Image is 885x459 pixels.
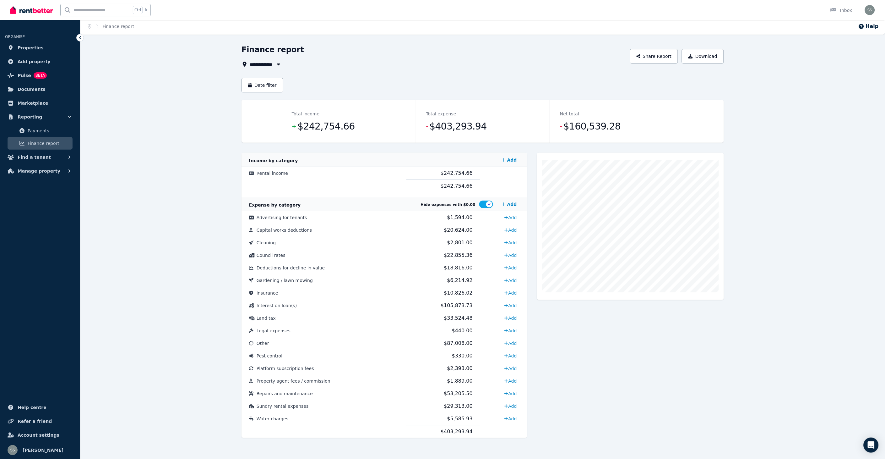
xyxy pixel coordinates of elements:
[28,127,70,135] span: Payments
[444,403,473,409] span: $29,313.00
[80,18,142,35] nav: Breadcrumb
[257,379,330,384] span: Property agent fees / commission
[502,275,519,285] a: Add
[18,418,52,425] span: Refer a friend
[502,376,519,386] a: Add
[18,99,48,107] span: Marketplace
[447,240,473,246] span: $2,801.00
[502,225,519,235] a: Add
[502,238,519,248] a: Add
[441,429,473,434] span: $403,293.94
[502,250,519,260] a: Add
[447,365,473,371] span: $2,393.00
[257,228,312,233] span: Capital works deductions
[502,301,519,311] a: Add
[18,404,46,411] span: Help centre
[441,302,473,308] span: $105,873.73
[249,202,301,207] span: Expense by category
[18,113,42,121] span: Reporting
[5,165,75,177] button: Manage property
[297,120,355,133] span: $242,754.66
[18,167,60,175] span: Manage property
[452,353,473,359] span: $330.00
[257,171,288,176] span: Rental income
[23,446,63,454] span: [PERSON_NAME]
[5,41,75,54] a: Properties
[502,213,519,223] a: Add
[5,401,75,414] a: Help centre
[499,154,519,166] a: Add
[257,265,325,270] span: Deductions for decline in value
[447,378,473,384] span: $1,889.00
[502,389,519,399] a: Add
[502,263,519,273] a: Add
[257,316,276,321] span: Land tax
[5,35,25,39] span: ORGANISE
[5,415,75,428] a: Refer a friend
[441,183,473,189] span: $242,754.66
[444,290,473,296] span: $10,826.02
[34,72,47,79] span: BETA
[145,8,147,13] span: k
[499,198,519,211] a: Add
[257,215,307,220] span: Advertising for tenants
[257,353,282,358] span: Pest control
[257,341,269,346] span: Other
[441,170,473,176] span: $242,754.66
[18,431,59,439] span: Account settings
[560,110,579,118] dt: Net total
[429,120,487,133] span: $403,293.94
[864,438,879,453] div: Open Intercom Messenger
[8,445,18,455] img: Shiva Sapkota
[502,326,519,336] a: Add
[257,240,276,245] span: Cleaning
[292,122,296,131] span: +
[502,338,519,348] a: Add
[444,252,473,258] span: $22,855.36
[502,414,519,424] a: Add
[257,404,309,409] span: Sundry rental expenses
[5,55,75,68] a: Add property
[5,429,75,441] a: Account settings
[249,158,298,163] span: Income by category
[444,315,473,321] span: $33,524.48
[292,110,319,118] dt: Total income
[257,366,314,371] span: Platform subscription fees
[452,328,473,334] span: $440.00
[18,72,31,79] span: Pulse
[242,45,304,55] h1: Finance report
[257,328,290,333] span: Legal expenses
[502,401,519,411] a: Add
[5,97,75,109] a: Marketplace
[865,5,875,15] img: Shiva Sapkota
[563,120,621,133] span: $160,539.28
[257,303,297,308] span: Interest on loan(s)
[630,49,678,64] button: Share Report
[502,313,519,323] a: Add
[257,391,313,396] span: Repairs and maintenance
[444,265,473,271] span: $18,816.00
[18,44,44,52] span: Properties
[421,202,475,207] span: Hide expenses with $0.00
[257,416,288,421] span: Water charges
[5,111,75,123] button: Reporting
[426,122,428,131] span: -
[133,6,143,14] span: Ctrl
[103,24,134,29] a: Finance report
[28,140,70,147] span: Finance report
[5,151,75,163] button: Find a tenant
[5,83,75,96] a: Documents
[502,363,519,373] a: Add
[444,227,473,233] span: $20,624.00
[18,58,51,65] span: Add property
[560,122,562,131] span: -
[444,340,473,346] span: $87,008.00
[18,86,46,93] span: Documents
[447,214,473,220] span: $1,594.00
[8,137,73,150] a: Finance report
[830,7,852,14] div: Inbox
[257,290,278,296] span: Insurance
[10,5,53,15] img: RentBetter
[426,110,456,118] dt: Total expense
[502,351,519,361] a: Add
